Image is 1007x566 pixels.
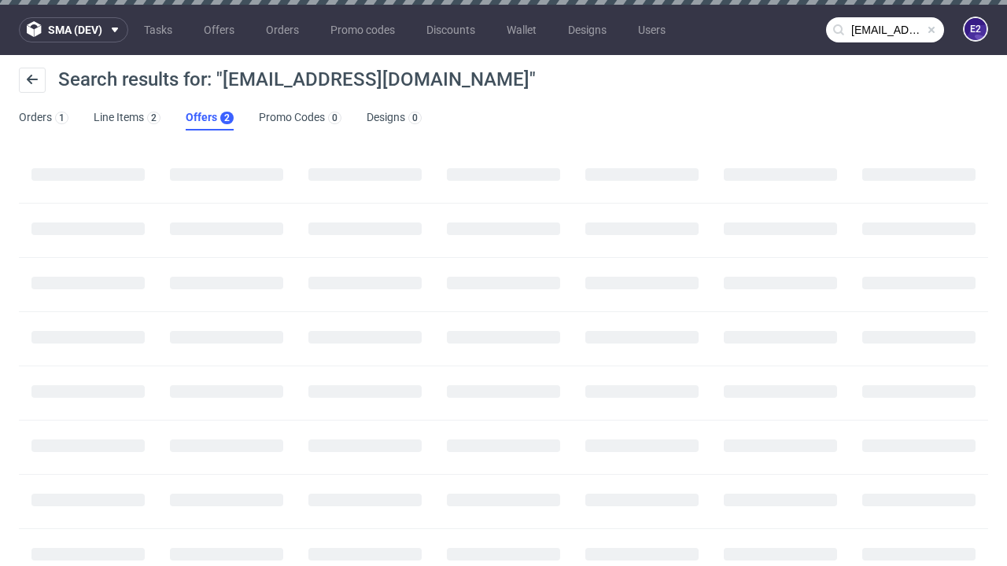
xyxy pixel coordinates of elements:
[417,17,485,42] a: Discounts
[367,105,422,130] a: Designs0
[256,17,308,42] a: Orders
[59,112,65,123] div: 1
[224,112,230,123] div: 2
[332,112,338,123] div: 0
[135,17,182,42] a: Tasks
[965,18,987,40] figcaption: e2
[94,105,160,130] a: Line Items2
[19,105,68,130] a: Orders1
[151,112,157,123] div: 2
[629,17,675,42] a: Users
[559,17,616,42] a: Designs
[259,105,341,130] a: Promo Codes0
[48,24,102,35] span: sma (dev)
[194,17,244,42] a: Offers
[186,105,234,130] a: Offers2
[412,112,418,123] div: 0
[19,17,128,42] button: sma (dev)
[497,17,546,42] a: Wallet
[321,17,404,42] a: Promo codes
[58,68,536,90] span: Search results for: "[EMAIL_ADDRESS][DOMAIN_NAME]"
